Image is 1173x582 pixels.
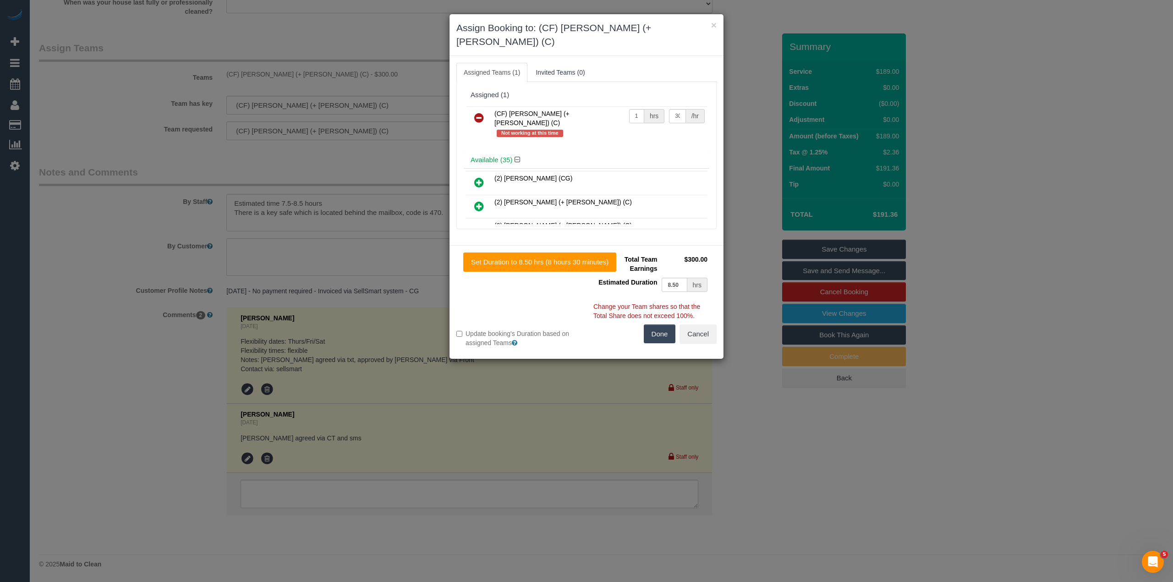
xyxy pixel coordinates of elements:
[471,91,702,99] div: Assigned (1)
[644,109,664,123] div: hrs
[528,63,592,82] a: Invited Teams (0)
[711,20,717,30] button: ×
[456,331,462,337] input: Update booking's Duration based on assigned Teams
[686,109,705,123] div: /hr
[494,175,572,182] span: (2) [PERSON_NAME] (CG)
[659,253,710,275] td: $300.00
[494,198,632,206] span: (2) [PERSON_NAME] (+ [PERSON_NAME]) (C)
[456,21,717,49] h3: Assign Booking to: (CF) [PERSON_NAME] (+ [PERSON_NAME]) (C)
[644,324,676,344] button: Done
[463,253,616,272] button: Set Duration to 8.50 hrs (8 hours 30 minutes)
[598,279,657,286] span: Estimated Duration
[1142,551,1164,573] iframe: Intercom live chat
[497,130,563,137] span: Not working at this time
[456,329,580,347] label: Update booking's Duration based on assigned Teams
[687,278,707,292] div: hrs
[456,63,527,82] a: Assigned Teams (1)
[471,156,702,164] h4: Available (35)
[1161,551,1168,558] span: 5
[494,110,570,126] span: (CF) [PERSON_NAME] (+ [PERSON_NAME]) (C)
[494,222,632,229] span: (2) [PERSON_NAME] (+ [PERSON_NAME]) (C)
[680,324,717,344] button: Cancel
[593,253,659,275] td: Total Team Earnings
